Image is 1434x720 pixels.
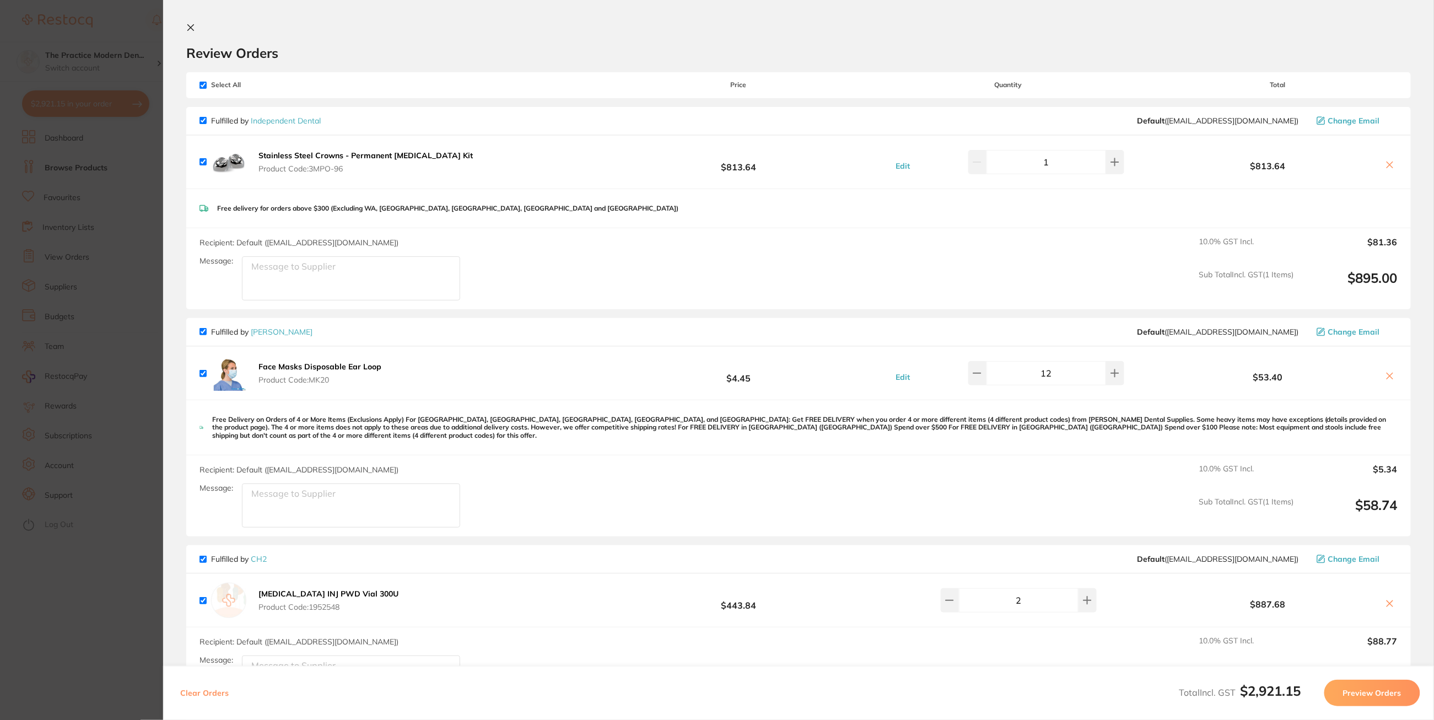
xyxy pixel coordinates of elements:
[1158,81,1398,89] span: Total
[211,144,246,180] img: aWVjOWx4NA
[1313,554,1398,564] button: Change Email
[1313,327,1398,337] button: Change Email
[217,205,678,212] p: Free delivery for orders above $300 (Excluding WA, [GEOGRAPHIC_DATA], [GEOGRAPHIC_DATA], [GEOGRAP...
[211,327,312,336] p: Fulfilled by
[200,238,398,248] span: Recipient: Default ( [EMAIL_ADDRESS][DOMAIN_NAME] )
[200,81,310,89] span: Select All
[251,116,321,126] a: Independent Dental
[619,81,859,89] span: Price
[619,590,859,611] b: $443.84
[1199,636,1294,660] span: 10.0 % GST Incl.
[619,152,859,172] b: $813.64
[200,637,398,647] span: Recipient: Default ( [EMAIL_ADDRESS][DOMAIN_NAME] )
[186,45,1411,61] h2: Review Orders
[859,81,1158,89] span: Quantity
[1303,636,1398,660] output: $88.77
[1138,327,1165,337] b: Default
[1199,497,1294,528] span: Sub Total Incl. GST ( 1 Items)
[1158,372,1378,382] b: $53.40
[1138,554,1165,564] b: Default
[1138,116,1299,125] span: orders@independentdental.com.au
[211,583,246,618] img: empty.jpg
[258,164,473,173] span: Product Code: 3MPO-96
[1328,116,1380,125] span: Change Email
[1199,464,1294,488] span: 10.0 % GST Incl.
[258,151,473,160] b: Stainless Steel Crowns - Permanent [MEDICAL_DATA] Kit
[255,589,402,612] button: [MEDICAL_DATA] INJ PWD Vial 300U Product Code:1952548
[255,362,385,385] button: Face Masks Disposable Ear Loop Product Code:MK20
[1199,237,1294,261] span: 10.0 % GST Incl.
[211,116,321,125] p: Fulfilled by
[1303,237,1398,261] output: $81.36
[200,465,398,475] span: Recipient: Default ( [EMAIL_ADDRESS][DOMAIN_NAME] )
[1303,464,1398,488] output: $5.34
[1199,270,1294,300] span: Sub Total Incl. GST ( 1 Items)
[1179,687,1301,698] span: Total Incl. GST
[892,161,913,171] button: Edit
[258,362,381,372] b: Face Masks Disposable Ear Loop
[251,554,267,564] a: CH2
[1138,555,1299,563] span: primarycare@ch2.net.au
[211,555,267,563] p: Fulfilled by
[1138,116,1165,126] b: Default
[177,680,232,706] button: Clear Orders
[1324,680,1420,706] button: Preview Orders
[1303,270,1398,300] output: $895.00
[1158,599,1378,609] b: $887.68
[251,327,312,337] a: [PERSON_NAME]
[1303,497,1398,528] output: $58.74
[1158,161,1378,171] b: $813.64
[211,356,246,391] img: MWNlbzFjMQ
[258,589,398,599] b: [MEDICAL_DATA] INJ PWD Vial 300U
[619,363,859,384] b: $4.45
[892,372,913,382] button: Edit
[1328,327,1380,336] span: Change Email
[200,256,233,266] label: Message:
[200,655,233,665] label: Message:
[200,483,233,493] label: Message:
[255,151,476,174] button: Stainless Steel Crowns - Permanent [MEDICAL_DATA] Kit Product Code:3MPO-96
[1138,327,1299,336] span: save@adamdental.com.au
[1328,555,1380,563] span: Change Email
[212,416,1398,439] p: Free Delivery on Orders of 4 or More Items (Exclusions Apply) For [GEOGRAPHIC_DATA], [GEOGRAPHIC_...
[258,603,398,611] span: Product Code: 1952548
[258,375,381,384] span: Product Code: MK20
[1241,683,1301,699] b: $2,921.15
[1313,116,1398,126] button: Change Email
